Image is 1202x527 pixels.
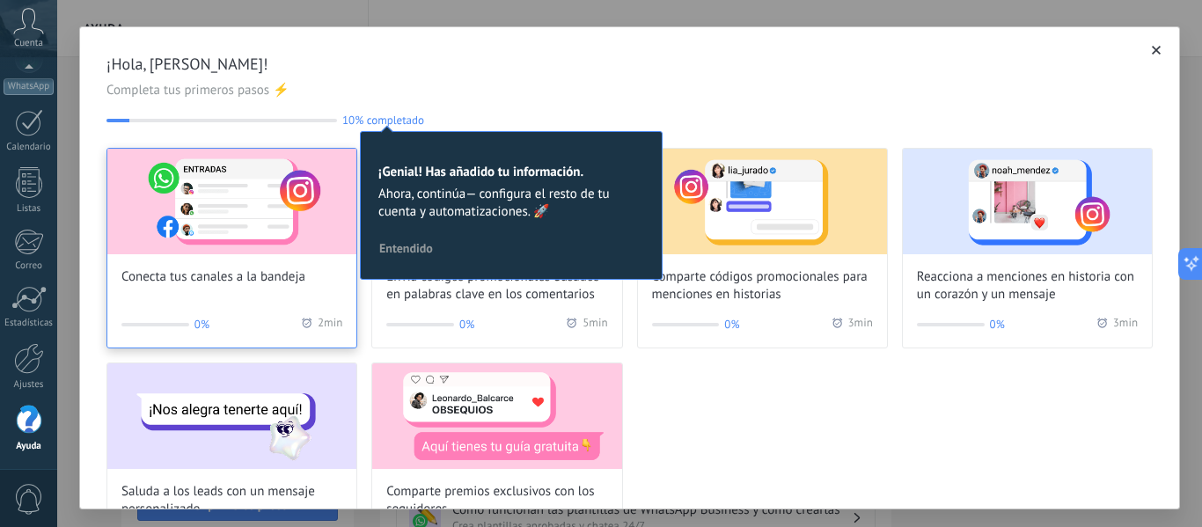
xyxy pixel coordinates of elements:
[917,268,1138,304] span: Reacciona a menciones en historia con un corazón y un mensaje
[4,203,55,215] div: Listas
[848,316,873,333] span: 3 min
[1113,316,1138,333] span: 3 min
[107,149,356,254] img: Connect your channels to the inbox
[4,142,55,153] div: Calendario
[14,38,43,49] span: Cuenta
[459,316,474,333] span: 0%
[379,242,433,254] span: Entendido
[4,379,55,391] div: Ajustes
[107,363,356,469] img: Greet leads with a custom message (Wizard onboarding modal)
[638,149,887,254] img: Share promo codes for story mentions
[378,186,644,221] span: Ahora, continúa— configura el resto de tu cuenta y automatizaciones. 🚀
[4,78,54,95] div: WhatsApp
[724,316,739,333] span: 0%
[4,318,55,329] div: Estadísticas
[121,268,305,286] span: Conecta tus canales a la bandeja
[386,268,607,304] span: Envía códigos promocionales basados en palabras clave en los comentarios
[121,483,342,518] span: Saluda a los leads con un mensaje personalizado
[386,483,607,518] span: Comparte premios exclusivos con los seguidores
[318,316,342,333] span: 2 min
[378,164,644,180] h2: ¡Genial! Has añadido tu información.
[4,260,55,272] div: Correo
[903,149,1152,254] img: React to story mentions with a heart and personalized message
[106,54,1153,75] span: ¡Hola, [PERSON_NAME]!
[990,316,1005,333] span: 0%
[652,268,873,304] span: Comparte códigos promocionales para menciones en historias
[194,316,209,333] span: 0%
[371,235,441,261] button: Entendido
[372,363,621,469] img: Share exclusive rewards with followers
[342,113,424,127] span: 10% completado
[106,82,1153,99] span: Completa tus primeros pasos ⚡
[583,316,607,333] span: 5 min
[4,441,55,452] div: Ayuda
